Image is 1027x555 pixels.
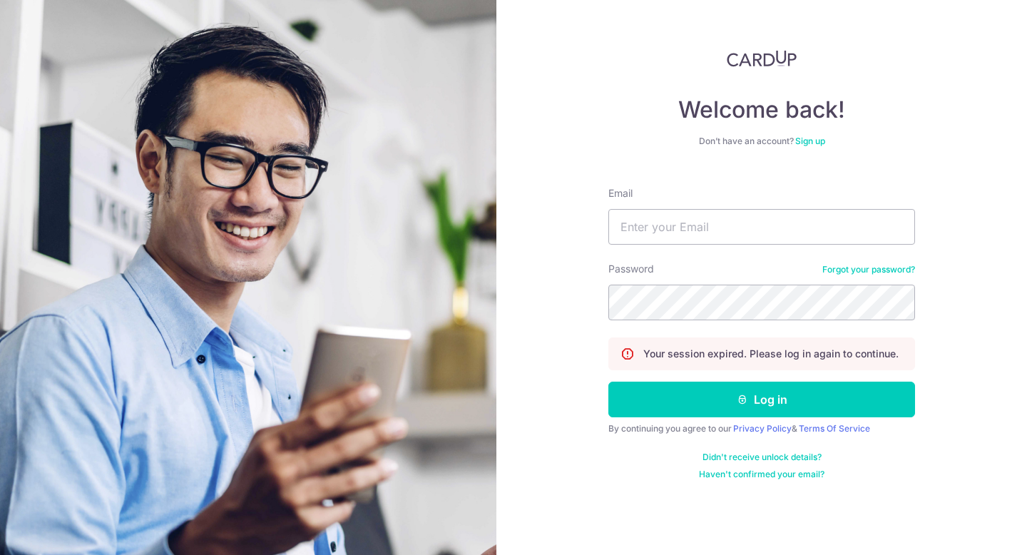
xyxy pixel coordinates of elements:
[608,209,915,245] input: Enter your Email
[643,347,899,361] p: Your session expired. Please log in again to continue.
[608,382,915,417] button: Log in
[608,262,654,276] label: Password
[702,452,822,463] a: Didn't receive unlock details?
[822,264,915,275] a: Forgot your password?
[699,469,824,480] a: Haven't confirmed your email?
[608,136,915,147] div: Don’t have an account?
[799,423,870,434] a: Terms Of Service
[608,186,633,200] label: Email
[608,423,915,434] div: By continuing you agree to our &
[733,423,792,434] a: Privacy Policy
[795,136,825,146] a: Sign up
[608,96,915,124] h4: Welcome back!
[727,50,797,67] img: CardUp Logo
